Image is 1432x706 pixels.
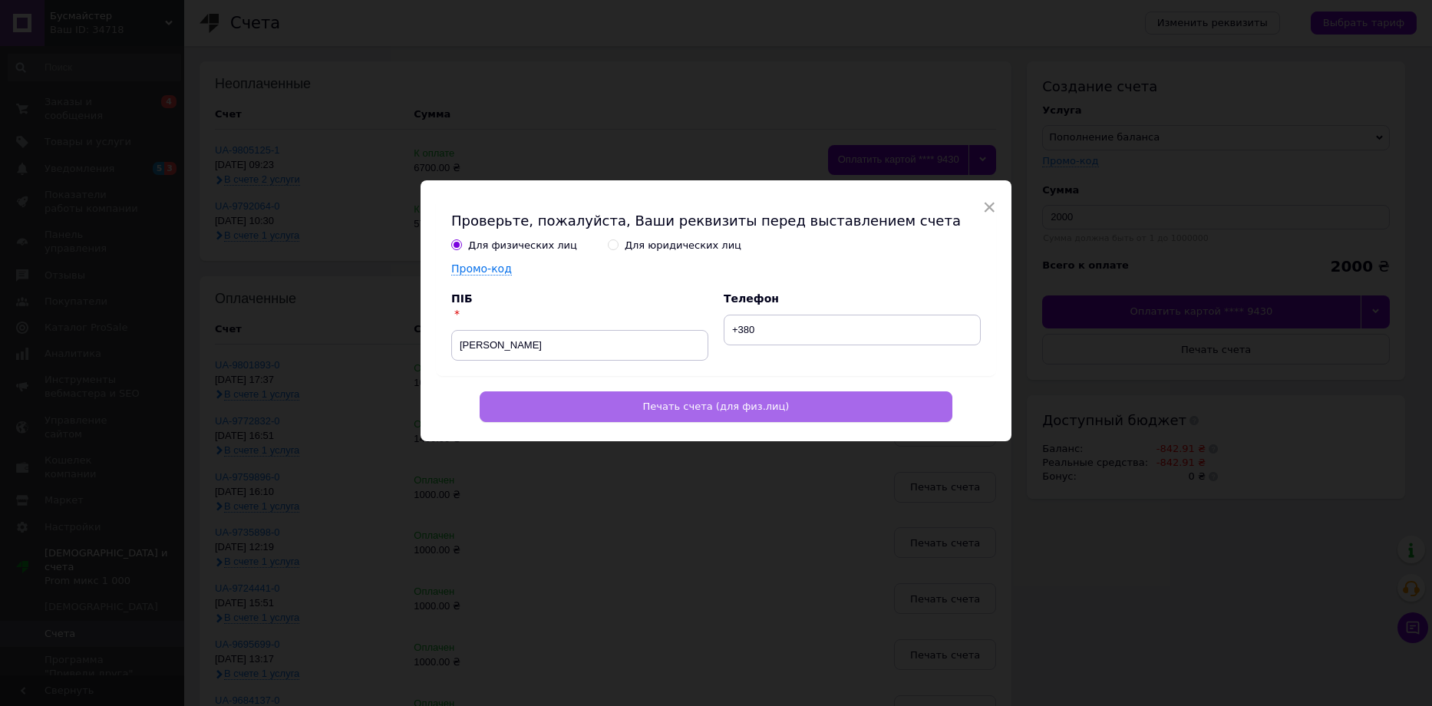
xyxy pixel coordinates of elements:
div: Для физических лиц [468,239,577,252]
label: ПІБ [451,292,473,305]
span: Печать счета (для физ.лиц) [643,401,790,412]
span: × [982,194,996,220]
label: Телефон [724,292,779,305]
button: Печать счета (для физ.лиц) [480,391,952,422]
label: Промо-код [451,262,512,275]
div: Для юридических лиц [625,239,741,252]
h2: Проверьте, пожалуйста, Ваши реквизиты перед выставлением счета [451,211,981,230]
